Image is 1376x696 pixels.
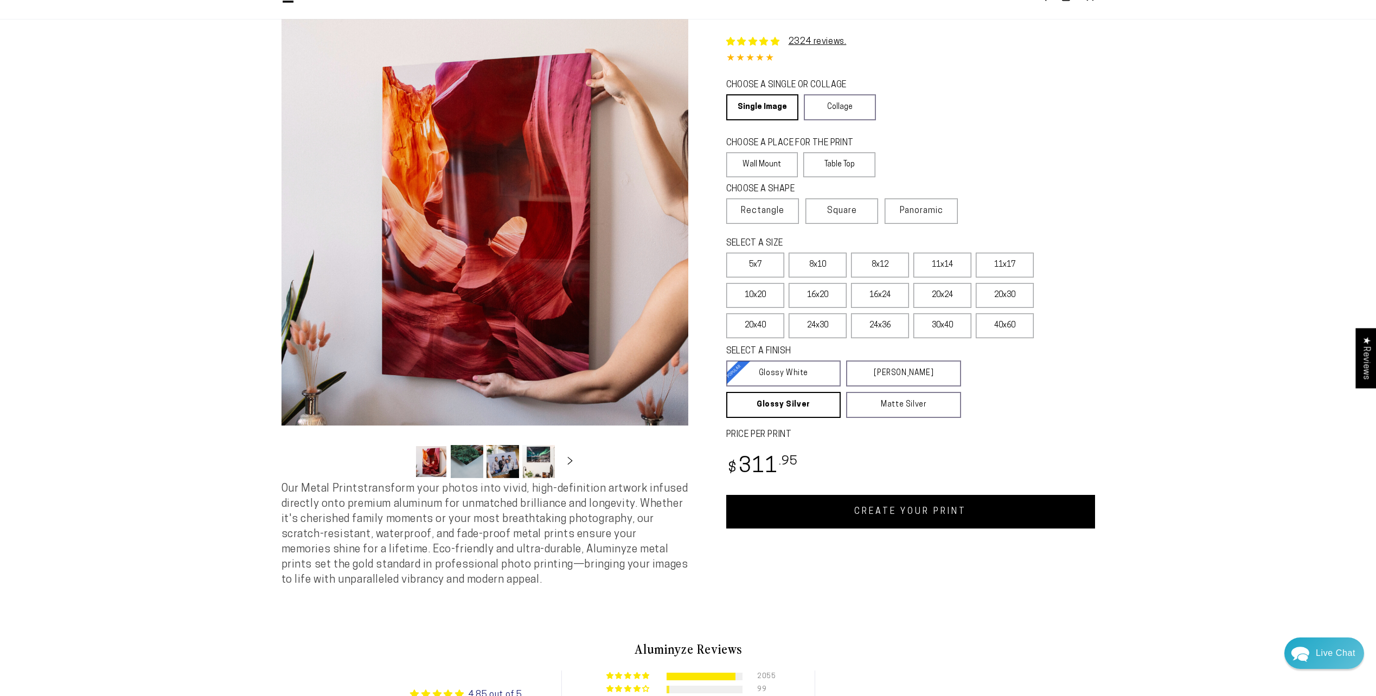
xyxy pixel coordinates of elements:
[726,137,866,150] legend: CHOOSE A PLACE FOR THE PRINT
[913,253,971,278] label: 11x14
[726,237,943,250] legend: SELECT A SIZE
[851,313,909,338] label: 24x36
[281,484,688,585] span: Our Metal Prints transform your photos into vivid, high-definition artwork infused directly onto ...
[116,309,146,317] span: Re:amaze
[789,37,847,46] a: 2324 reviews.
[522,445,555,478] button: Load image 4 in gallery view
[372,640,1005,658] h2: Aluminyze Reviews
[789,283,847,308] label: 16x20
[779,455,798,468] sup: .95
[789,313,847,338] label: 24x30
[726,94,798,120] a: Single Image
[726,429,1095,441] label: PRICE PER PRINT
[726,392,841,418] a: Glossy Silver
[606,685,651,693] div: 4% (99) reviews with 4 star rating
[451,445,483,478] button: Load image 2 in gallery view
[79,16,107,44] img: Marie J
[827,204,857,217] span: Square
[976,313,1034,338] label: 40x60
[726,152,798,177] label: Wall Mount
[726,183,867,196] legend: CHOOSE A SHAPE
[83,311,147,317] span: We run on
[415,445,447,478] button: Load image 1 in gallery view
[726,313,784,338] label: 20x40
[757,673,770,680] div: 2055
[726,495,1095,529] a: CREATE YOUR PRINT
[728,461,737,476] span: $
[803,152,875,177] label: Table Top
[281,19,688,481] media-gallery: Gallery Viewer
[726,360,841,386] a: Glossy White
[913,283,971,308] label: 20x24
[913,313,971,338] label: 30x40
[846,392,961,418] a: Matte Silver
[726,253,784,278] label: 5x7
[606,672,651,680] div: 91% (2055) reviews with 5 star rating
[741,204,784,217] span: Rectangle
[846,360,961,386] a: [PERSON_NAME]
[1316,637,1355,669] div: Contact Us Directly
[1284,637,1364,669] div: Chat widget toggle
[804,94,876,120] a: Collage
[976,253,1034,278] label: 11x17
[789,253,847,278] label: 8x10
[976,283,1034,308] label: 20x30
[124,16,152,44] img: John
[726,345,935,358] legend: SELECT A FINISH
[487,445,519,478] button: Load image 3 in gallery view
[726,51,1095,67] div: 4.85 out of 5.0 stars
[900,207,943,215] span: Panoramic
[757,686,770,693] div: 99
[72,327,159,344] a: Leave A Message
[101,16,130,44] img: Helga
[851,283,909,308] label: 16x24
[1355,328,1376,388] div: Click to open Judge.me floating reviews tab
[726,79,866,92] legend: CHOOSE A SINGLE OR COLLAGE
[851,253,909,278] label: 8x12
[388,449,412,473] button: Slide left
[726,456,798,478] bdi: 311
[558,449,582,473] button: Slide right
[81,54,149,62] span: Away until [DATE]
[726,283,784,308] label: 10x20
